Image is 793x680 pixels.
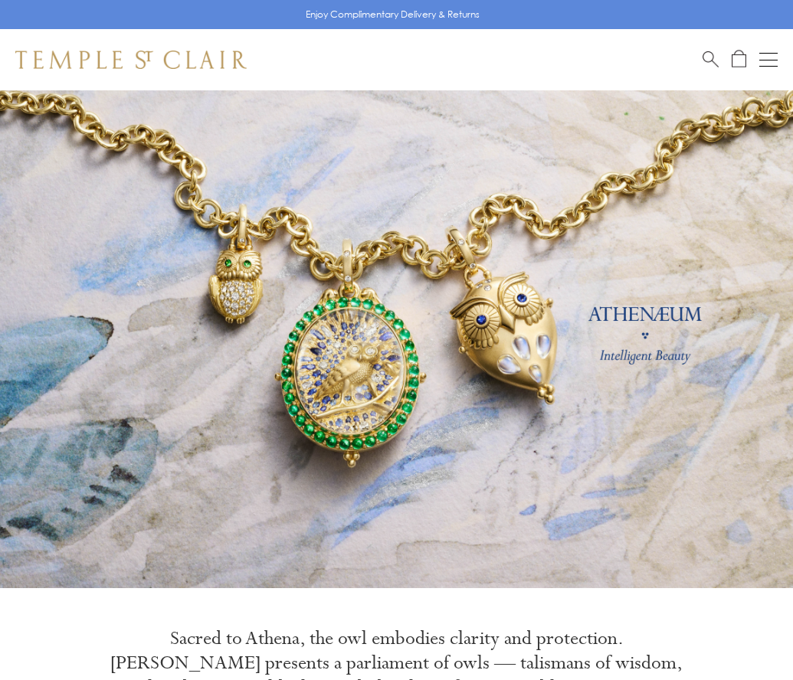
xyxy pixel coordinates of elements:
button: Open navigation [759,51,778,69]
p: Enjoy Complimentary Delivery & Returns [306,7,480,22]
a: Search [703,50,719,69]
img: Temple St. Clair [15,51,247,69]
a: Open Shopping Bag [732,50,746,69]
